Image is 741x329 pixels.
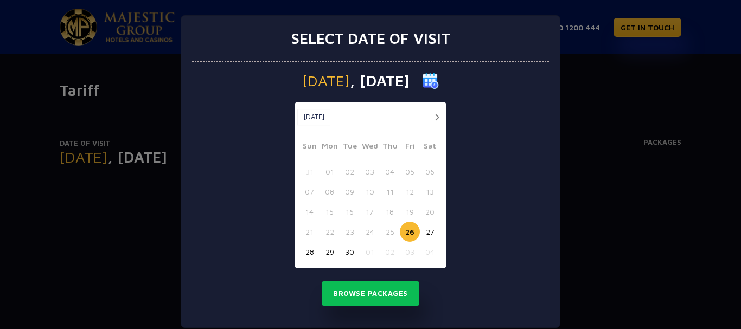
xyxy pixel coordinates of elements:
[380,202,400,222] button: 18
[423,73,439,89] img: calender icon
[420,222,440,242] button: 27
[320,140,340,155] span: Mon
[299,222,320,242] button: 21
[320,182,340,202] button: 08
[320,162,340,182] button: 01
[299,140,320,155] span: Sun
[420,162,440,182] button: 06
[340,222,360,242] button: 23
[360,242,380,262] button: 01
[360,202,380,222] button: 17
[340,182,360,202] button: 09
[380,242,400,262] button: 02
[400,202,420,222] button: 19
[320,242,340,262] button: 29
[420,242,440,262] button: 04
[350,73,410,88] span: , [DATE]
[380,182,400,202] button: 11
[320,222,340,242] button: 22
[400,140,420,155] span: Fri
[400,222,420,242] button: 26
[360,222,380,242] button: 24
[299,182,320,202] button: 07
[420,140,440,155] span: Sat
[360,140,380,155] span: Wed
[380,162,400,182] button: 04
[400,182,420,202] button: 12
[360,162,380,182] button: 03
[420,182,440,202] button: 13
[340,202,360,222] button: 16
[291,29,450,48] h3: Select date of visit
[299,162,320,182] button: 31
[400,162,420,182] button: 05
[380,140,400,155] span: Thu
[299,242,320,262] button: 28
[340,140,360,155] span: Tue
[299,202,320,222] button: 14
[360,182,380,202] button: 10
[420,202,440,222] button: 20
[340,242,360,262] button: 30
[340,162,360,182] button: 02
[400,242,420,262] button: 03
[322,281,419,306] button: Browse Packages
[302,73,350,88] span: [DATE]
[297,109,330,125] button: [DATE]
[320,202,340,222] button: 15
[380,222,400,242] button: 25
